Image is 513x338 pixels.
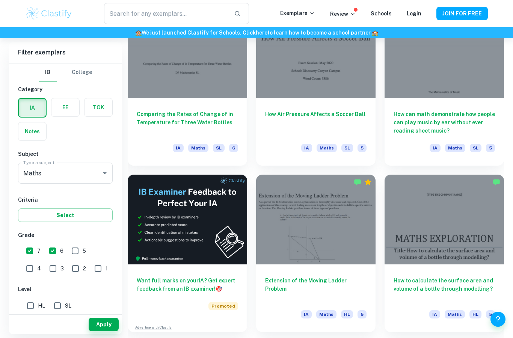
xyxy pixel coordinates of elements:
span: SL [213,144,225,152]
h6: We just launched Clastify for Schools. Click to learn how to become a school partner. [2,29,511,37]
span: Maths [316,310,336,318]
h6: Want full marks on your IA ? Get expert feedback from an IB examiner! [137,276,238,293]
span: 🏫 [372,30,378,36]
button: College [72,63,92,81]
a: here [256,30,267,36]
span: 7 [37,247,41,255]
span: 5 [358,310,367,318]
h6: Level [18,285,113,293]
span: 2 [83,264,86,273]
span: Promoted [208,302,238,310]
span: IA [429,310,440,318]
a: Comparing the Rates of Change of in Temperature for Three Water BottlesIAMathsSL6 [128,9,247,166]
a: Want full marks on yourIA? Get expert feedback from an IB examiner!PromotedAdvertise with Clastify [128,175,247,332]
button: Apply [89,318,119,331]
span: 6 [60,247,63,255]
span: Maths [188,144,208,152]
h6: How can math demonstrate how people can play music by ear without ever reading sheet music? [394,110,495,135]
span: HL [469,310,481,318]
span: IA [430,144,441,152]
span: 1 [106,264,108,273]
span: IA [173,144,184,152]
span: IA [301,310,312,318]
span: 3 [60,264,64,273]
a: How Air Pressure Affects a Soccer BallIAMathsSL5 [256,9,376,166]
button: Help and Feedback [490,312,505,327]
span: 5 [486,310,495,318]
button: Open [100,168,110,178]
button: IA [19,99,46,117]
h6: Comparing the Rates of Change of in Temperature for Three Water Bottles [137,110,238,135]
span: 5 [83,247,86,255]
button: EE [51,98,79,116]
a: Login [407,11,421,17]
span: 6 [229,144,238,152]
div: Filter type choice [39,63,92,81]
input: Search for any exemplars... [104,3,228,24]
a: How to calculate the surface area and volume of a bottle through modelling?IAMathsHL5 [385,175,504,332]
h6: Criteria [18,196,113,204]
img: Marked [354,178,361,186]
h6: Extension of the Moving Ladder Problem [265,276,367,301]
h6: Filter exemplars [9,42,122,63]
button: Notes [18,122,46,140]
h6: Subject [18,150,113,158]
h6: Grade [18,231,113,239]
div: Premium [364,178,372,186]
span: Maths [445,144,465,152]
button: TOK [84,98,112,116]
button: JOIN FOR FREE [436,7,488,20]
span: 4 [37,264,41,273]
span: 🏫 [135,30,142,36]
img: Thumbnail [128,175,247,264]
p: Exemplars [280,9,315,17]
h6: How Air Pressure Affects a Soccer Ball [265,110,367,135]
span: IA [301,144,312,152]
span: SL [341,144,353,152]
a: How can math demonstrate how people can play music by ear without ever reading sheet music?IAMath... [385,9,504,166]
p: Review [330,10,356,18]
span: SL [65,302,71,310]
button: IB [39,63,57,81]
a: Schools [371,11,392,17]
span: Maths [445,310,465,318]
a: Advertise with Clastify [135,325,172,330]
a: Extension of the Moving Ladder ProblemIAMathsHL5 [256,175,376,332]
img: Marked [493,178,500,186]
label: Type a subject [23,159,54,166]
span: SL [470,144,481,152]
span: Maths [317,144,337,152]
span: 5 [486,144,495,152]
span: HL [38,302,45,310]
h6: Category [18,85,113,94]
span: 5 [358,144,367,152]
span: HL [341,310,353,318]
h6: How to calculate the surface area and volume of a bottle through modelling? [394,276,495,301]
span: 🎯 [216,286,222,292]
button: Select [18,208,113,222]
img: Clastify logo [25,6,73,21]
